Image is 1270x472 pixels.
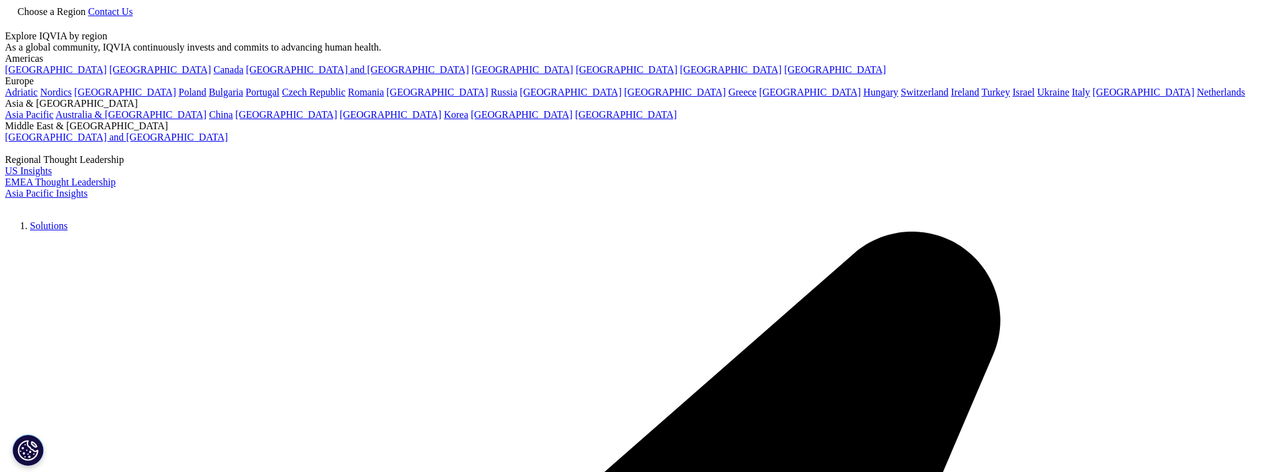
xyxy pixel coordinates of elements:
div: Middle East & [GEOGRAPHIC_DATA] [5,120,1265,132]
a: Asia Pacific Insights [5,188,87,199]
a: Ireland [951,87,979,97]
a: [GEOGRAPHIC_DATA] [387,87,488,97]
a: Solutions [30,220,67,231]
a: Korea [444,109,468,120]
a: Bulgaria [209,87,243,97]
div: Asia & [GEOGRAPHIC_DATA] [5,98,1265,109]
span: Choose a Region [17,6,85,17]
div: Americas [5,53,1265,64]
a: China [209,109,233,120]
a: Greece [729,87,757,97]
a: EMEA Thought Leadership [5,177,115,187]
a: Romania [348,87,384,97]
a: [GEOGRAPHIC_DATA] [471,109,573,120]
a: [GEOGRAPHIC_DATA] [74,87,176,97]
a: Australia & [GEOGRAPHIC_DATA] [56,109,206,120]
div: Europe [5,76,1265,87]
a: Nordics [40,87,72,97]
a: [GEOGRAPHIC_DATA] and [GEOGRAPHIC_DATA] [5,132,228,142]
a: Italy [1072,87,1090,97]
a: Russia [491,87,518,97]
a: [GEOGRAPHIC_DATA] [472,64,573,75]
a: US Insights [5,165,52,176]
a: Asia Pacific [5,109,54,120]
a: Hungary [863,87,898,97]
a: [GEOGRAPHIC_DATA] [340,109,442,120]
a: Israel [1012,87,1035,97]
a: [GEOGRAPHIC_DATA] [576,64,677,75]
a: [GEOGRAPHIC_DATA] [1093,87,1195,97]
a: Portugal [246,87,279,97]
a: Czech Republic [282,87,346,97]
a: [GEOGRAPHIC_DATA] [109,64,211,75]
a: [GEOGRAPHIC_DATA] [624,87,726,97]
a: [GEOGRAPHIC_DATA] [520,87,621,97]
a: [GEOGRAPHIC_DATA] [575,109,677,120]
a: Netherlands [1197,87,1245,97]
a: [GEOGRAPHIC_DATA] [235,109,337,120]
div: Explore IQVIA by region [5,31,1265,42]
a: Adriatic [5,87,37,97]
a: Canada [213,64,243,75]
div: As a global community, IQVIA continuously invests and commits to advancing human health. [5,42,1265,53]
a: Ukraine [1037,87,1070,97]
a: [GEOGRAPHIC_DATA] [784,64,886,75]
a: [GEOGRAPHIC_DATA] and [GEOGRAPHIC_DATA] [246,64,468,75]
a: Contact Us [88,6,133,17]
a: [GEOGRAPHIC_DATA] [5,64,107,75]
div: Regional Thought Leadership [5,154,1265,165]
a: Poland [178,87,206,97]
a: [GEOGRAPHIC_DATA] [680,64,782,75]
button: Cookies Settings [12,435,44,466]
a: [GEOGRAPHIC_DATA] [759,87,861,97]
a: Turkey [982,87,1011,97]
a: Switzerland [901,87,948,97]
